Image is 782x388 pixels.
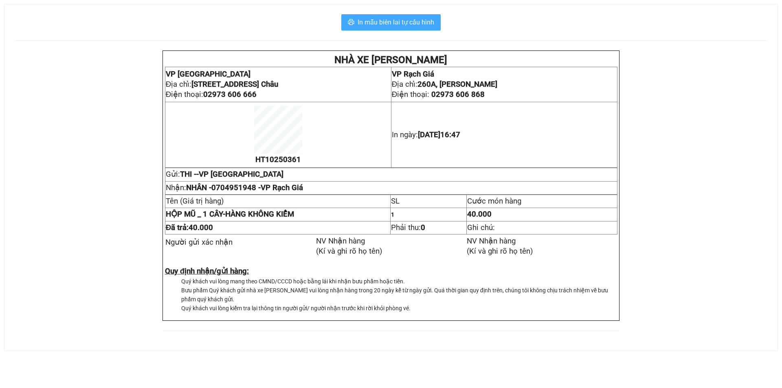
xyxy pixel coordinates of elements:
[421,223,425,232] strong: 0
[180,170,283,179] span: THI -
[348,19,354,26] span: printer
[203,90,257,99] span: 02973 606 666
[467,210,492,219] span: 40.000
[166,80,278,89] span: Địa chỉ:
[166,70,250,79] span: VP [GEOGRAPHIC_DATA]
[166,197,224,206] span: Tên (Giá trị hàng)
[334,54,447,66] strong: NHÀ XE [PERSON_NAME]
[417,80,497,89] strong: 260A, [PERSON_NAME]
[467,197,521,206] span: Cước món hàng
[261,183,303,192] span: VP Rạch Giá
[467,237,516,246] span: NV Nhận hàng
[191,80,278,89] strong: [STREET_ADDRESS] Châu
[418,130,460,139] span: [DATE]
[181,304,617,313] li: Quý khách vui lòng kiểm tra lại thông tin người gửi/ người nhận trước khi rời khỏi phòng vé.
[166,223,213,232] span: Đã trả:
[392,70,434,79] span: VP Rạch Giá
[165,238,233,247] span: Người gửi xác nhận
[165,267,249,276] strong: Quy định nhận/gửi hàng:
[189,223,213,232] span: 40.000
[211,183,303,192] span: 0704951948 -
[196,170,283,179] span: -
[341,14,441,31] button: printerIn mẫu biên lai tự cấu hình
[358,17,434,27] span: In mẫu biên lai tự cấu hình
[431,90,485,99] span: 02973 606 868
[166,210,294,219] strong: HÀNG KHÔNG KIỂM
[166,183,303,192] span: Nhận:
[467,223,495,232] span: Ghi chú:
[316,237,365,246] span: NV Nhận hàng
[166,210,223,219] span: HỘP MŨ _ 1 CÂY
[392,80,497,89] span: Địa chỉ:
[392,90,485,99] span: Điện thoại:
[467,247,533,256] span: (Kí và ghi rõ họ tên)
[166,170,283,179] span: Gửi:
[166,210,225,219] span: -
[391,197,400,206] span: SL
[391,223,425,232] span: Phải thu:
[392,130,460,139] span: In ngày:
[186,183,303,192] span: NHÂN -
[440,130,460,139] span: 16:47
[166,90,257,99] span: Điện thoại:
[316,247,382,256] span: (Kí và ghi rõ họ tên)
[181,277,617,286] li: Quý khách vui lòng mang theo CMND/CCCD hoặc bằng lái khi nhận bưu phẩm hoặc tiền.
[181,286,617,304] li: Bưu phẩm Quý khách gửi nhà xe [PERSON_NAME] vui lòng nhận hàng trong 20 ngày kể từ ngày gửi. Quá ...
[391,211,394,218] span: 1
[255,155,301,164] span: HT10250361
[199,170,283,179] span: VP [GEOGRAPHIC_DATA]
